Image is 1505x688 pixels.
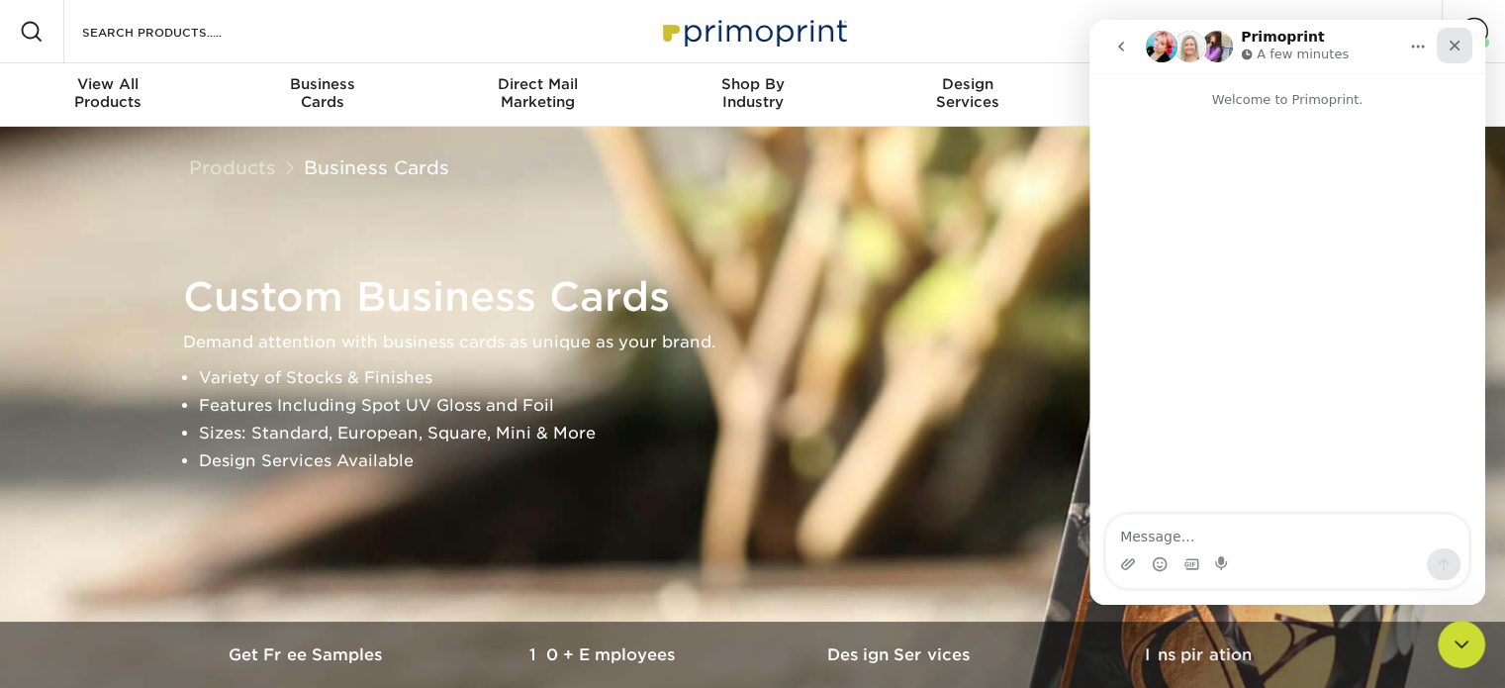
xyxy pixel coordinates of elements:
div: Cards [215,75,429,111]
li: Variety of Stocks & Finishes [199,364,1341,392]
h3: Inspiration [1050,645,1347,664]
div: & Templates [1075,75,1289,111]
h1: Custom Business Cards [183,273,1341,321]
span: Resources [1075,75,1289,93]
a: 10+ Employees [456,622,753,688]
h3: 10+ Employees [456,645,753,664]
span: Shop By [645,75,860,93]
a: BusinessCards [215,63,429,127]
a: Business Cards [304,156,449,178]
span: Business [215,75,429,93]
p: Demand attention with business cards as unique as your brand. [183,329,1341,356]
div: Industry [645,75,860,111]
div: Services [860,75,1075,111]
a: Get Free Samples [159,622,456,688]
a: Products [189,156,276,178]
li: Features Including Spot UV Gloss and Foil [199,392,1341,420]
a: Resources& Templates [1075,63,1289,127]
a: Inspiration [1050,622,1347,688]
img: Primoprint [654,10,852,52]
span: Direct Mail [430,75,645,93]
div: Marketing [430,75,645,111]
iframe: Intercom live chat [1089,20,1485,605]
a: Direct MailMarketing [430,63,645,127]
a: Shop ByIndustry [645,63,860,127]
span: Design [860,75,1075,93]
li: Design Services Available [199,447,1341,475]
li: Sizes: Standard, European, Square, Mini & More [199,420,1341,447]
iframe: Intercom live chat [1438,621,1485,668]
a: Design Services [753,622,1050,688]
a: DesignServices [860,63,1075,127]
input: SEARCH PRODUCTS..... [80,20,273,44]
h3: Design Services [753,645,1050,664]
h3: Get Free Samples [159,645,456,664]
